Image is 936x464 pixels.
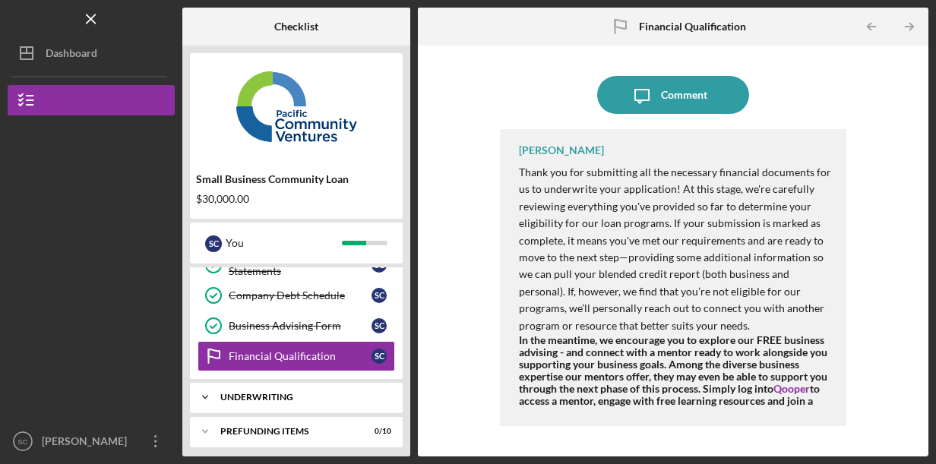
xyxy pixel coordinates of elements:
button: Dashboard [8,38,175,68]
text: SC [17,437,27,446]
div: Financial Qualification [229,350,372,362]
div: Dashboard [46,38,97,72]
a: Business Advising FormSC [198,311,395,341]
a: Financial QualificationSC [198,341,395,371]
button: SC[PERSON_NAME] [8,426,175,456]
div: [PERSON_NAME] [38,426,137,460]
div: Business Advising Form [229,320,372,332]
div: [PERSON_NAME] [519,144,604,156]
div: Company Debt Schedule [229,289,372,301]
b: Financial Qualification [639,21,746,33]
div: 0 / 10 [364,427,391,436]
div: Comment [661,76,707,114]
div: You [226,230,342,256]
div: Prefunding Items [220,427,353,436]
div: S C [205,235,222,252]
div: S C [372,318,387,333]
p: Thank you for submitting all the necessary financial documents for us to underwrite your applicat... [519,164,831,334]
div: $30,000.00 [196,193,397,205]
b: Checklist [274,21,318,33]
a: Qooper [773,382,810,395]
div: Underwriting [220,393,384,402]
div: Small Business Community Loan [196,173,397,185]
div: S C [372,349,387,364]
strong: In the meantime, we encourage you to explore our FREE business advising - and connect with a ment... [519,333,827,432]
img: Product logo [190,61,403,152]
a: Company Debt ScheduleSC [198,280,395,311]
div: S C [372,288,387,303]
button: Comment [597,76,749,114]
